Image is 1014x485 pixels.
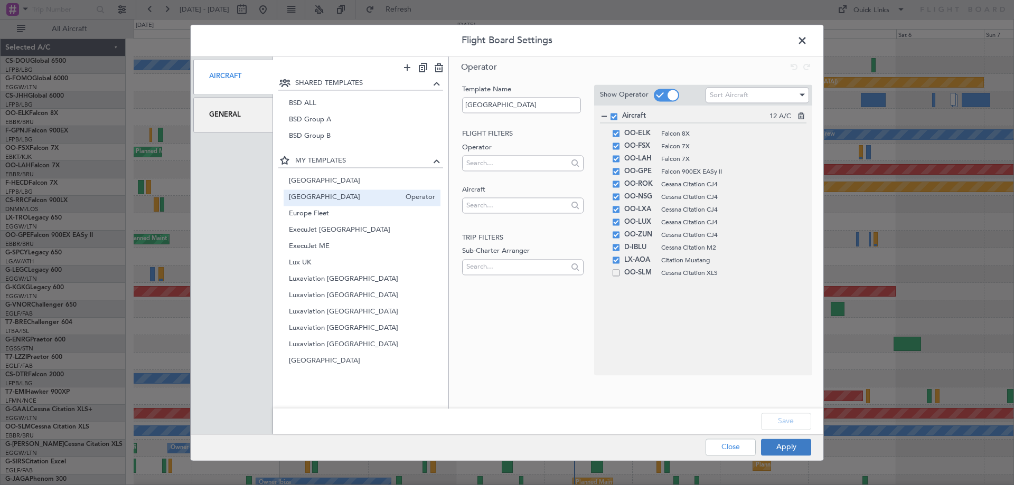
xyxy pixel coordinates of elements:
div: Aircraft [193,59,273,94]
h2: Flight filters [462,129,583,139]
span: BSD Group B [289,131,436,142]
span: Sort Aircraft [710,90,748,100]
span: Falcon 7X [661,154,796,164]
label: Template Name [462,84,583,95]
span: Cessna Citation CJ4 [661,217,796,227]
span: BSD Group A [289,115,436,126]
span: D-IBLU [624,241,656,254]
span: OO-NSG [624,191,656,203]
span: OO-SLM [624,267,656,279]
span: Citation Mustang [661,255,796,265]
span: Cessna Citation CJ4 [661,179,796,189]
div: General [193,97,273,132]
span: Cessna Citation XLS [661,268,796,278]
input: Search... [466,197,567,213]
span: OO-GPE [624,165,656,178]
span: OO-ELK [624,127,656,140]
span: Luxaviation [GEOGRAPHIC_DATA] [289,290,436,301]
label: Aircraft [462,185,583,195]
span: OO-LAH [624,153,656,165]
span: ExecuJet ME [289,241,436,252]
span: LX-AOA [624,254,656,267]
span: Falcon 7X [661,141,796,151]
span: OO-LXA [624,203,656,216]
span: Luxaviation [GEOGRAPHIC_DATA] [289,339,436,350]
span: Cessna Citation M2 [661,243,796,252]
span: Falcon 8X [661,129,796,138]
span: SHARED TEMPLATES [295,78,431,89]
label: Sub-Charter Arranger [462,246,583,256]
span: [GEOGRAPHIC_DATA] [289,176,436,187]
input: Search... [466,155,567,171]
span: [GEOGRAPHIC_DATA] [289,192,401,203]
span: OO-LUX [624,216,656,229]
input: Search... [466,259,567,275]
label: Show Operator [600,90,649,101]
span: Luxaviation [GEOGRAPHIC_DATA] [289,274,436,285]
header: Flight Board Settings [191,25,823,56]
span: OO-FSX [624,140,656,153]
span: MY TEMPLATES [295,156,431,167]
span: Lux UK [289,258,436,269]
span: [GEOGRAPHIC_DATA] [289,356,436,367]
button: Close [706,439,756,455]
span: ExecuJet [GEOGRAPHIC_DATA] [289,225,436,236]
span: Cessna Citation CJ4 [661,192,796,202]
span: Operator [461,61,497,73]
span: Falcon 900EX EASy II [661,167,796,176]
button: Apply [761,439,811,455]
span: Europe Fleet [289,208,436,220]
span: Luxaviation [GEOGRAPHIC_DATA] [289,323,436,334]
span: Luxaviation [GEOGRAPHIC_DATA] [289,307,436,318]
span: OO-ROK [624,178,656,191]
span: 12 A/C [769,111,791,122]
span: Aircraft [622,111,769,121]
span: Cessna Citation CJ4 [661,230,796,240]
span: BSD ALL [289,98,436,109]
span: Operator [400,192,435,203]
span: OO-ZUN [624,229,656,241]
label: Operator [462,142,583,153]
span: Cessna Citation CJ4 [661,205,796,214]
h2: Trip filters [462,233,583,243]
